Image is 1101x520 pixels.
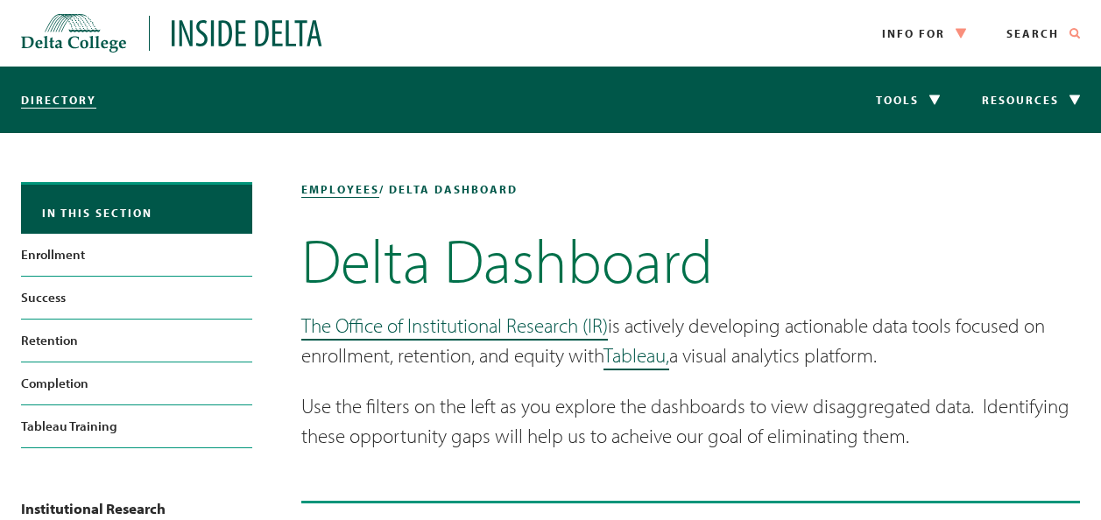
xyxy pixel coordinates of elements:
[301,231,1080,290] h1: Delta Dashboard
[21,499,166,517] strong: Institutional Research
[21,362,252,404] a: Completion
[21,93,96,107] a: Directory
[21,234,252,276] a: Enrollment
[301,313,608,338] a: The Office of Institutional Research (IR)
[21,277,252,319] a: Success
[21,320,252,362] a: Retention
[961,67,1101,133] button: Resources
[855,67,961,133] button: Tools
[301,391,1080,452] p: Use the filters on the left as you explore the dashboards to view disaggregated data. Identifying...
[21,185,252,234] button: In this section
[21,405,252,447] a: Tableau Training
[603,342,669,368] a: Tableau,
[301,311,1080,371] p: is actively developing actionable data tools focused on enrollment, retention, and equity with a ...
[301,182,379,196] a: employees
[379,182,518,196] span: / Delta Dashboard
